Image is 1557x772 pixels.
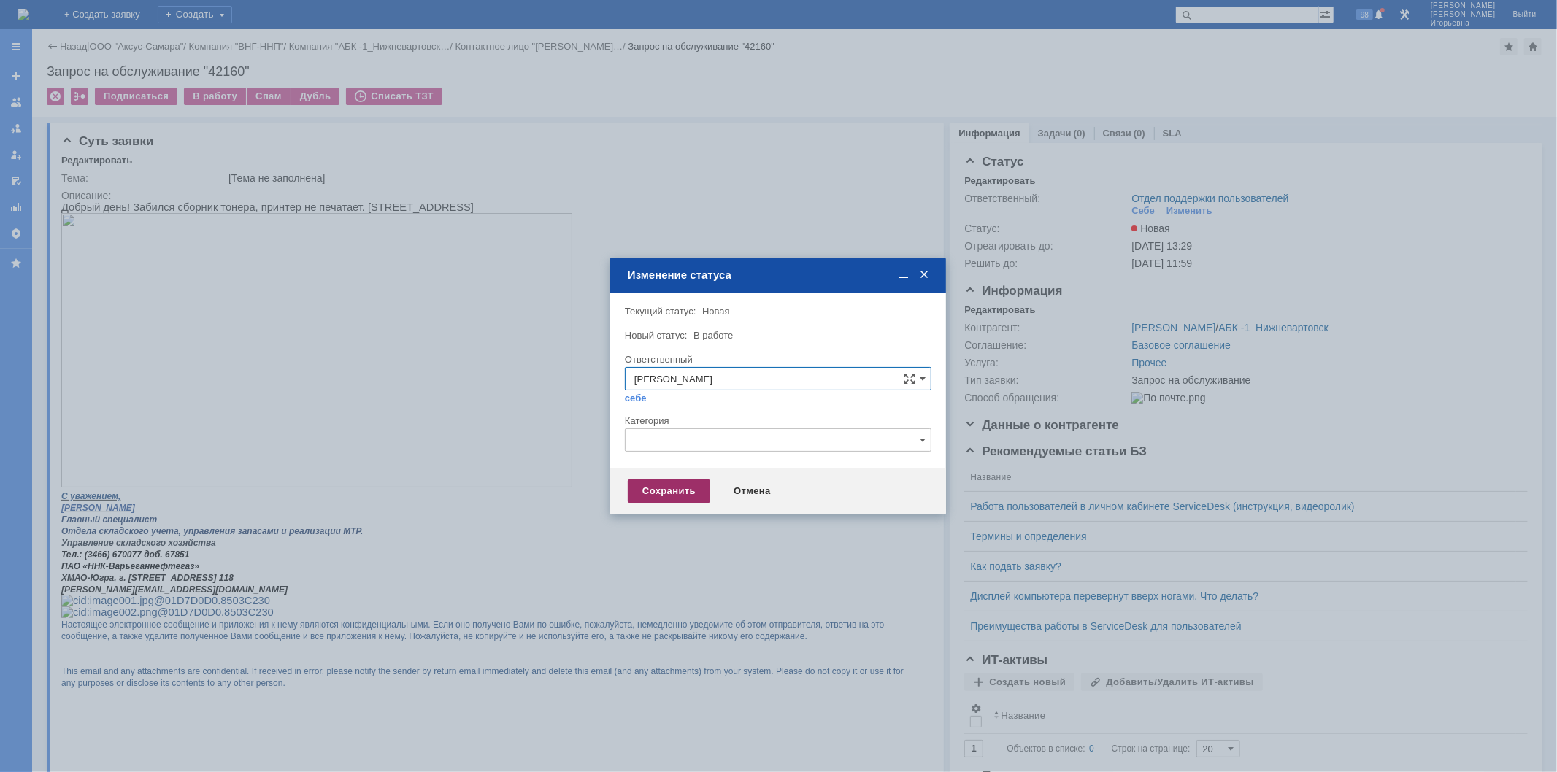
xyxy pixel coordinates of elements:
[625,306,696,317] label: Текущий статус:
[625,330,688,341] label: Новый статус:
[917,269,931,282] span: Закрыть
[896,269,911,282] span: Свернуть (Ctrl + M)
[904,373,915,385] span: Сложная форма
[625,416,929,425] div: Категория
[628,269,931,282] div: Изменение статуса
[693,330,733,341] span: В работе
[702,306,730,317] span: Новая
[625,355,929,364] div: Ответственный
[625,393,647,404] a: себе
